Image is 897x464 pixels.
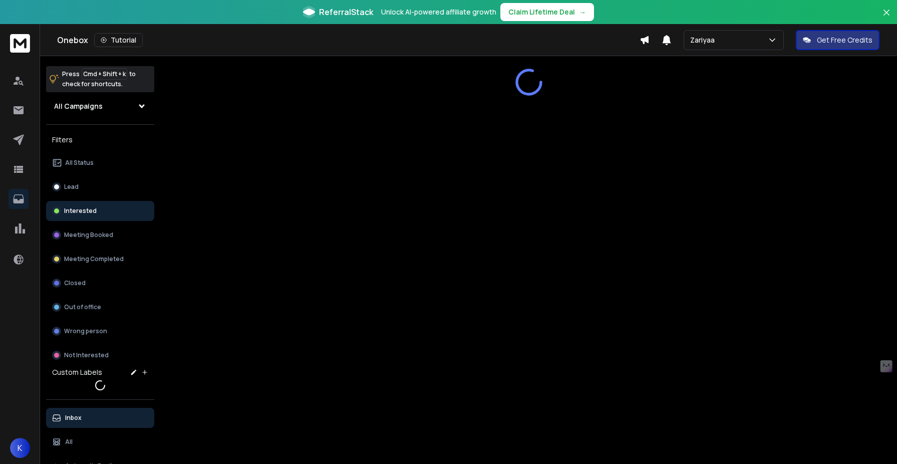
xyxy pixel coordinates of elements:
[46,345,154,365] button: Not Interested
[64,327,107,335] p: Wrong person
[57,33,640,47] div: Onebox
[10,438,30,458] button: K
[579,7,586,17] span: →
[64,279,86,287] p: Closed
[54,101,103,111] h1: All Campaigns
[319,6,373,18] span: ReferralStack
[65,414,82,422] p: Inbox
[65,438,73,446] p: All
[64,351,109,359] p: Not Interested
[46,321,154,341] button: Wrong person
[46,432,154,452] button: All
[64,183,79,191] p: Lead
[46,153,154,173] button: All Status
[46,249,154,269] button: Meeting Completed
[64,303,101,311] p: Out of office
[796,30,879,50] button: Get Free Credits
[46,408,154,428] button: Inbox
[46,273,154,293] button: Closed
[46,133,154,147] h3: Filters
[381,7,496,17] p: Unlock AI-powered affiliate growth
[64,207,97,215] p: Interested
[46,297,154,317] button: Out of office
[82,68,127,80] span: Cmd + Shift + k
[500,3,594,21] button: Claim Lifetime Deal→
[94,33,143,47] button: Tutorial
[880,6,893,30] button: Close banner
[46,201,154,221] button: Interested
[46,96,154,116] button: All Campaigns
[62,69,136,89] p: Press to check for shortcuts.
[65,159,94,167] p: All Status
[64,255,124,263] p: Meeting Completed
[52,367,102,377] h3: Custom Labels
[46,177,154,197] button: Lead
[817,35,872,45] p: Get Free Credits
[46,225,154,245] button: Meeting Booked
[690,35,719,45] p: Zariyaa
[64,231,113,239] p: Meeting Booked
